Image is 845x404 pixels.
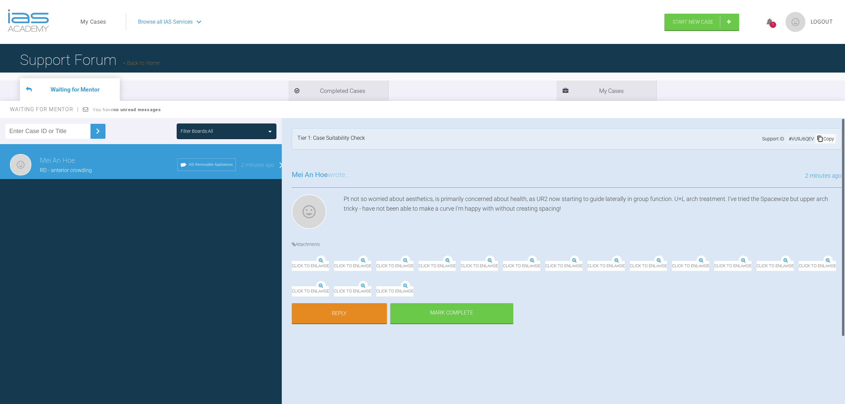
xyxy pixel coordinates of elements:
[762,135,784,142] span: Support ID
[461,261,498,271] span: Click to enlarge
[503,261,540,271] span: Click to enlarge
[334,261,371,271] span: Click to enlarge
[93,107,161,112] span: You have
[241,162,274,168] span: 2 minutes ago
[292,303,387,324] a: Reply
[189,162,233,168] span: IAS Removable Appliances
[672,261,709,271] span: Click to enlarge
[757,261,794,271] span: Click to enlarge
[630,261,667,271] span: Click to enlarge
[787,135,815,142] div: # VU9J6QEV
[334,286,371,297] span: Click to enlarge
[815,134,835,143] div: Copy
[40,167,92,173] span: RD - anterior crowding
[811,18,833,26] a: Logout
[113,107,161,112] strong: no unread messages
[181,127,213,135] div: Filter Boards: All
[557,81,656,101] li: My Cases
[288,81,388,101] li: Completed Cases
[376,286,414,297] span: Click to enlarge
[292,286,329,297] span: Click to enlarge
[785,12,805,32] img: profile.png
[545,261,583,271] span: Click to enlarge
[770,22,776,28] div: 1
[376,261,414,271] span: Click to enlarge
[292,194,326,229] img: Mei An Hoe
[805,172,842,179] span: 2 minutes ago
[123,60,160,66] a: Back to Home
[81,18,106,26] a: My Cases
[5,124,90,139] input: Enter Case ID or Title
[664,14,739,30] a: Start New Case
[292,169,350,181] h3: wrote...
[714,261,752,271] span: Click to enlarge
[20,78,120,101] li: Waiting for Mentor
[297,134,365,144] div: Tier 1: Case Suitability Check
[40,155,177,166] h3: Mei An Hoe
[292,241,842,248] h4: Attachments
[10,154,31,175] img: Mei An Hoe
[344,194,842,232] div: Pt not so worried about aesthetics, is primarily concerned about health, as UR2 now starting to g...
[292,171,328,179] span: Mei An Hoe
[799,261,836,271] span: Click to enlarge
[92,126,103,136] img: chevronRight.28bd32b0.svg
[292,261,329,271] span: Click to enlarge
[673,19,713,25] span: Start New Case
[390,303,513,324] div: Mark Complete
[10,106,79,112] span: Waiting for Mentor
[20,48,160,72] h1: Support Forum
[588,261,625,271] span: Click to enlarge
[8,9,49,32] img: logo-light.3e3ef733.png
[138,18,193,26] span: Browse all IAS Services
[419,261,456,271] span: Click to enlarge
